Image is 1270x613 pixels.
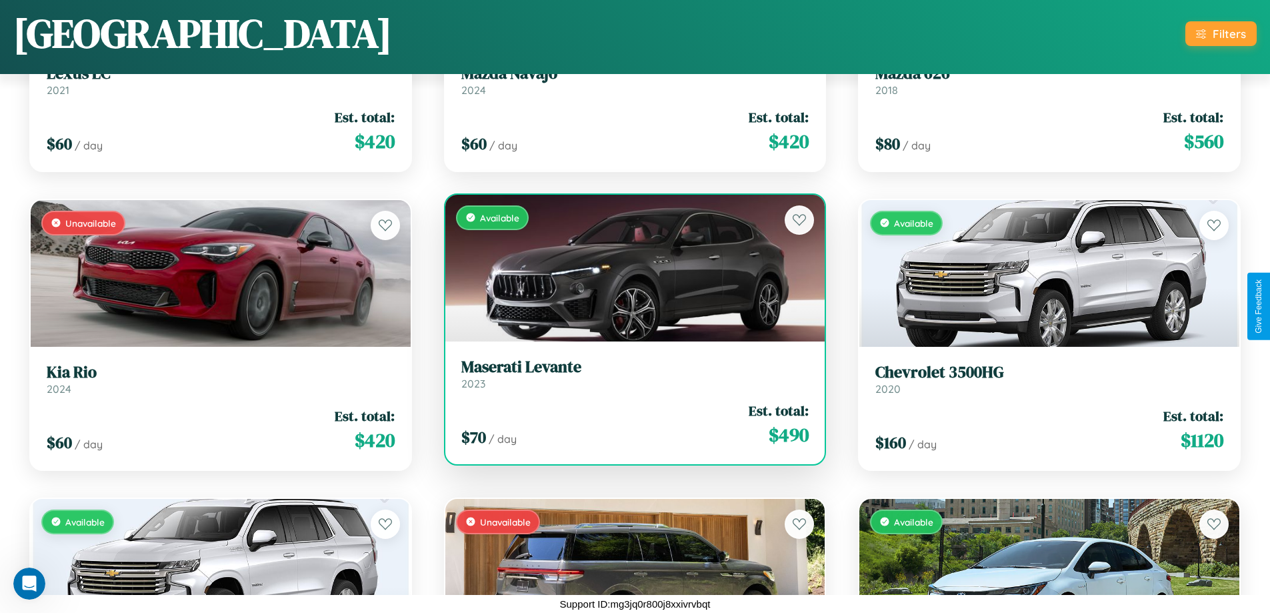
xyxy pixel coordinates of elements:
[769,128,809,155] span: $ 420
[13,568,45,600] iframe: Intercom live chat
[461,64,809,83] h3: Mazda Navajo
[75,438,103,451] span: / day
[47,64,395,97] a: Lexus LC2021
[875,363,1223,396] a: Chevrolet 3500HG2020
[875,382,901,396] span: 2020
[461,426,486,448] span: $ 70
[875,83,898,97] span: 2018
[461,83,486,97] span: 2024
[894,516,933,528] span: Available
[749,401,809,420] span: Est. total:
[47,363,395,396] a: Kia Rio2024
[47,432,72,454] span: $ 60
[1254,279,1263,334] div: Give Feedback
[560,595,711,613] p: Support ID: mg3jq0r800j8xxivrvbqt
[1185,21,1257,46] button: Filters
[894,217,933,229] span: Available
[47,363,395,382] h3: Kia Rio
[1184,128,1223,155] span: $ 560
[461,358,809,390] a: Maserati Levante2023
[461,64,809,97] a: Mazda Navajo2024
[47,83,69,97] span: 2021
[1163,107,1223,127] span: Est. total:
[875,133,900,155] span: $ 80
[355,128,395,155] span: $ 420
[875,363,1223,382] h3: Chevrolet 3500HG
[47,382,71,396] span: 2024
[903,139,931,152] span: / day
[65,516,105,528] span: Available
[909,438,937,451] span: / day
[749,107,809,127] span: Est. total:
[1213,27,1246,41] div: Filters
[875,64,1223,83] h3: Mazda 626
[47,133,72,155] span: $ 60
[1181,427,1223,454] span: $ 1120
[13,6,392,61] h1: [GEOGRAPHIC_DATA]
[489,432,517,446] span: / day
[65,217,116,229] span: Unavailable
[461,358,809,377] h3: Maserati Levante
[875,64,1223,97] a: Mazda 6262018
[489,139,517,152] span: / day
[461,133,487,155] span: $ 60
[875,432,906,454] span: $ 160
[461,377,485,390] span: 2023
[335,107,395,127] span: Est. total:
[335,406,395,426] span: Est. total:
[1163,406,1223,426] span: Est. total:
[355,427,395,454] span: $ 420
[480,212,519,223] span: Available
[75,139,103,152] span: / day
[769,422,809,448] span: $ 490
[47,64,395,83] h3: Lexus LC
[480,516,531,528] span: Unavailable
